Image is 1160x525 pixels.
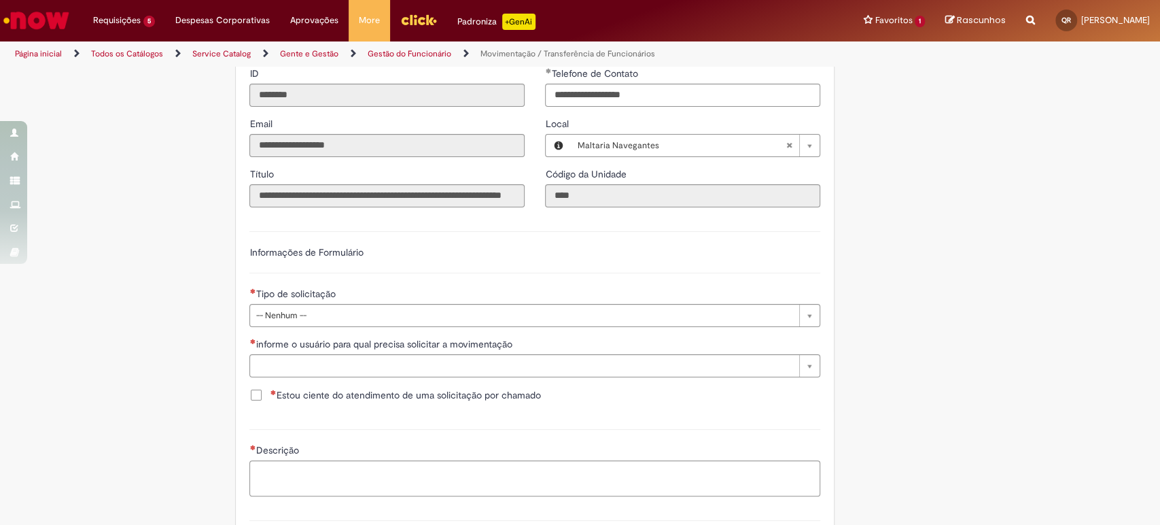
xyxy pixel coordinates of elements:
div: Padroniza [457,14,535,30]
label: Informações de Formulário [249,246,363,258]
input: Email [249,134,525,157]
span: Necessários [270,390,276,395]
a: Movimentação / Transferência de Funcionários [480,48,655,59]
span: Obrigatório Preenchido [545,68,551,73]
input: Título [249,184,525,207]
span: More [359,14,380,27]
span: Necessários [249,288,256,294]
a: Página inicial [15,48,62,59]
span: Somente leitura - Código da Unidade [545,168,629,180]
label: Somente leitura - Título [249,167,276,181]
a: Gestão do Funcionário [368,48,451,59]
span: Tipo de solicitação [256,288,338,300]
button: Local, Visualizar este registro Maltaria Navegantes [546,135,570,156]
img: ServiceNow [1,7,71,34]
a: Limpar campo informe o usuário para qual precisa solicitar a movimentação [249,354,820,377]
a: Rascunhos [945,14,1006,27]
span: -- Nenhum -- [256,305,792,326]
span: Necessários [249,339,256,344]
ul: Trilhas de página [10,41,763,67]
span: Maltaria Navegantes [577,135,786,156]
label: Somente leitura - Email [249,117,275,131]
img: click_logo_yellow_360x200.png [400,10,437,30]
span: Aprovações [290,14,338,27]
span: [PERSON_NAME] [1081,14,1150,26]
span: Descrição [256,444,301,456]
span: Somente leitura - Email [249,118,275,130]
label: Somente leitura - ID [249,67,261,80]
label: Somente leitura - Código da Unidade [545,167,629,181]
span: 5 [143,16,155,27]
span: Rascunhos [957,14,1006,27]
span: Estou ciente do atendimento de uma solicitação por chamado [270,388,540,402]
span: Necessários [249,445,256,450]
span: Favoritos [875,14,912,27]
span: 1 [915,16,925,27]
input: Telefone de Contato [545,84,820,107]
span: Necessários - informe o usuário para qual precisa solicitar a movimentação [256,338,514,350]
a: Todos os Catálogos [91,48,163,59]
p: +GenAi [502,14,535,30]
input: Código da Unidade [545,184,820,207]
a: Gente e Gestão [280,48,338,59]
span: Somente leitura - Título [249,168,276,180]
span: Requisições [93,14,141,27]
span: Local [545,118,571,130]
span: QR [1061,16,1071,24]
a: Maltaria NavegantesLimpar campo Local [570,135,820,156]
abbr: Limpar campo Local [779,135,799,156]
span: Telefone de Contato [551,67,640,80]
span: Despesas Corporativas [175,14,270,27]
textarea: Descrição [249,460,820,497]
input: ID [249,84,525,107]
a: Service Catalog [192,48,251,59]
